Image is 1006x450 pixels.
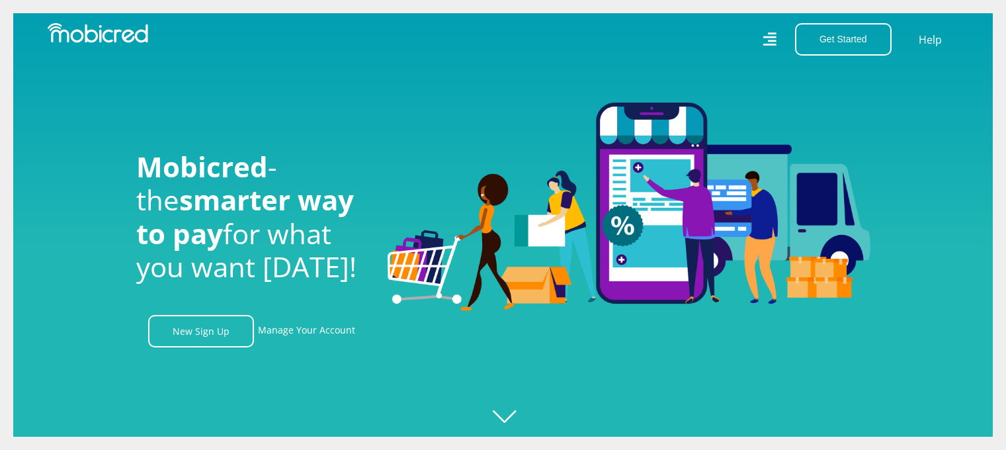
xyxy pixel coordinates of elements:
a: Help [918,31,943,48]
a: New Sign Up [148,315,254,347]
button: Get Started [795,23,892,56]
span: Mobicred [136,148,268,185]
a: Manage Your Account [258,315,355,347]
span: smarter way to pay [136,181,354,251]
h1: - the for what you want [DATE]! [136,150,368,284]
img: Welcome to Mobicred [388,103,870,312]
img: Mobicred [48,23,148,43]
